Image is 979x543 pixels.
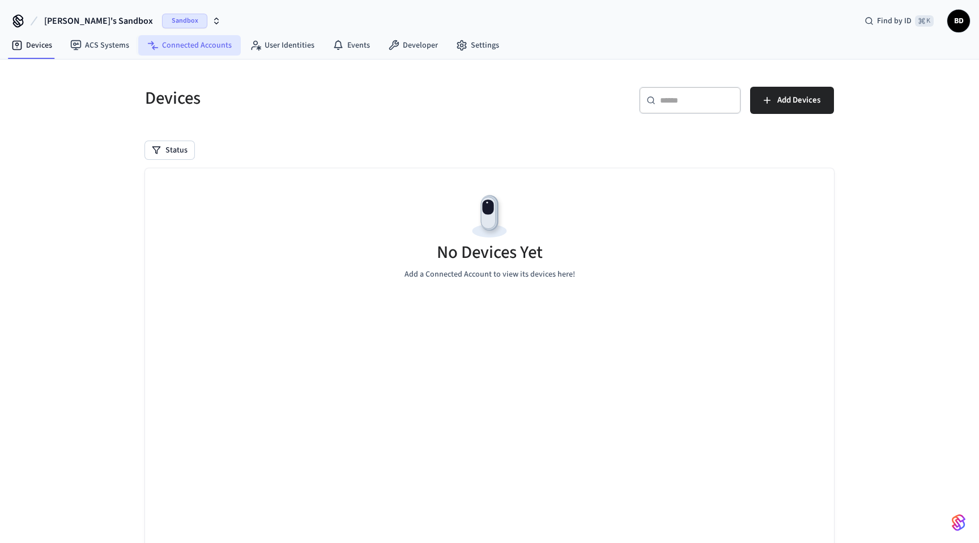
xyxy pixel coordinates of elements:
a: ACS Systems [61,35,138,56]
span: BD [948,11,969,31]
button: Status [145,141,194,159]
span: Sandbox [162,14,207,28]
button: BD [947,10,970,32]
h5: Devices [145,87,483,110]
span: Add Devices [777,93,820,108]
a: Devices [2,35,61,56]
a: Developer [379,35,447,56]
img: SeamLogoGradient.69752ec5.svg [952,514,965,532]
a: Settings [447,35,508,56]
div: Find by ID⌘ K [855,11,943,31]
a: Connected Accounts [138,35,241,56]
p: Add a Connected Account to view its devices here! [405,269,575,281]
img: Devices Empty State [464,191,515,242]
span: Find by ID [877,15,912,27]
h5: No Devices Yet [437,241,543,264]
span: ⌘ K [915,15,934,27]
span: [PERSON_NAME]'s Sandbox [44,14,153,28]
button: Add Devices [750,87,834,114]
a: Events [324,35,379,56]
a: User Identities [241,35,324,56]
